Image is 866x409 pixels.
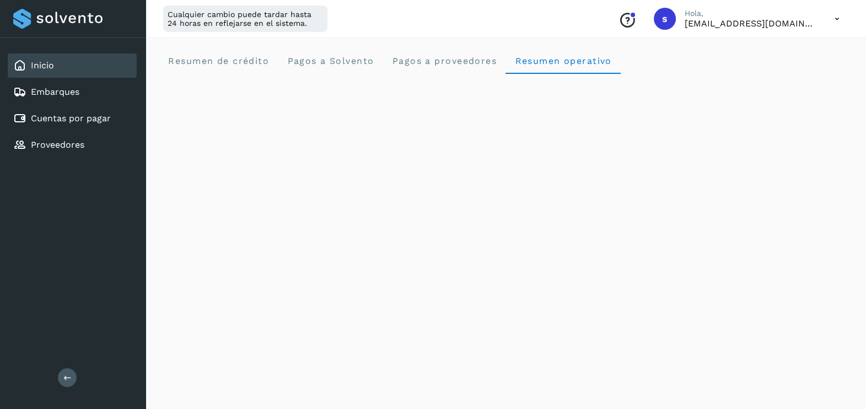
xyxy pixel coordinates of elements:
[685,9,817,18] p: Hola,
[8,53,137,78] div: Inicio
[391,56,497,66] span: Pagos a proveedores
[163,6,327,32] div: Cualquier cambio puede tardar hasta 24 horas en reflejarse en el sistema.
[31,113,111,123] a: Cuentas por pagar
[8,80,137,104] div: Embarques
[287,56,374,66] span: Pagos a Solvento
[514,56,612,66] span: Resumen operativo
[31,87,79,97] a: Embarques
[31,60,54,71] a: Inicio
[8,133,137,157] div: Proveedores
[31,139,84,150] a: Proveedores
[168,56,269,66] span: Resumen de crédito
[685,18,817,29] p: smedina@niagarawater.com
[8,106,137,131] div: Cuentas por pagar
